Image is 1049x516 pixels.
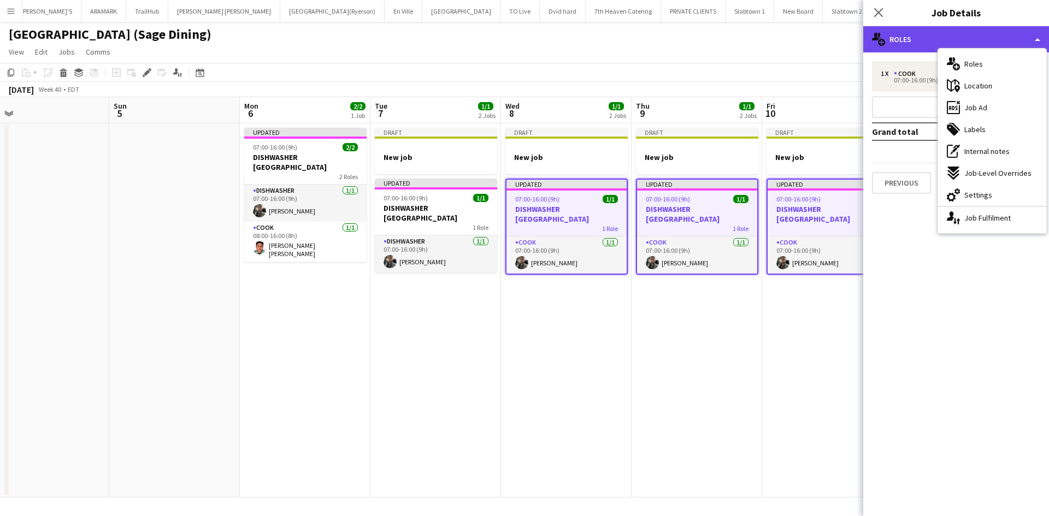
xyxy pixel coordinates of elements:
h3: New job [505,152,628,162]
span: 9 [634,107,650,120]
div: Roles [863,26,1049,52]
app-card-role: DISHWASHER1/107:00-16:00 (9h)[PERSON_NAME] [375,235,497,272]
div: 2 Jobs [479,111,496,120]
app-job-card: Updated07:00-16:00 (9h)2/2DISHWASHER [GEOGRAPHIC_DATA]2 RolesDISHWASHER1/107:00-16:00 (9h)[PERSON... [244,128,367,262]
div: Draft [636,128,758,137]
h3: DISHWASHER [GEOGRAPHIC_DATA] [637,204,757,224]
div: Updated [637,180,757,188]
span: 2/2 [343,143,358,151]
app-card-role: COOK1/108:00-16:00 (8h)[PERSON_NAME] [PERSON_NAME] [244,222,367,262]
span: Location [964,81,992,91]
button: En Ville [385,1,422,22]
div: Draft [375,128,497,137]
span: Job Ad [964,103,987,112]
span: 2 Roles [339,173,358,181]
span: Mon [244,101,258,111]
span: Labels [964,124,986,134]
div: Updated [768,180,888,188]
app-card-role: COOK1/107:00-16:00 (9h)[PERSON_NAME] [506,236,627,274]
app-job-card: Updated07:00-16:00 (9h)1/1DISHWASHER [GEOGRAPHIC_DATA]1 RoleCOOK1/107:00-16:00 (9h)[PERSON_NAME] [767,179,889,275]
app-job-card: Updated07:00-16:00 (9h)1/1DISHWASHER [GEOGRAPHIC_DATA]1 RoleCOOK1/107:00-16:00 (9h)[PERSON_NAME] [505,179,628,275]
div: EDT [68,85,79,93]
span: Roles [964,59,983,69]
button: New Board [774,1,823,22]
div: 2 Jobs [740,111,757,120]
h3: Job Details [863,5,1049,20]
h3: New job [767,152,889,162]
div: Updated [375,179,497,187]
app-job-card: DraftNew job [375,128,497,174]
span: 5 [112,107,127,120]
h3: New job [636,152,758,162]
span: 1/1 [739,102,755,110]
button: ARAMARK [81,1,126,22]
app-card-role: DISHWASHER1/107:00-16:00 (9h)[PERSON_NAME] [244,185,367,222]
a: Jobs [54,45,79,59]
app-job-card: Updated07:00-16:00 (9h)1/1DISHWASHER [GEOGRAPHIC_DATA]1 RoleCOOK1/107:00-16:00 (9h)[PERSON_NAME] [636,179,758,275]
div: 1 Job [351,111,365,120]
span: Comms [86,47,110,57]
span: Wed [505,101,520,111]
app-card-role: COOK1/107:00-16:00 (9h)[PERSON_NAME] [768,236,888,274]
span: Settings [964,190,992,200]
span: 1/1 [603,195,618,203]
div: Draft [767,128,889,137]
button: 7th Heaven Catering [586,1,661,22]
h3: DISHWASHER [GEOGRAPHIC_DATA] [244,152,367,172]
span: Week 40 [36,85,63,93]
button: TO Live [500,1,540,22]
div: 2 Jobs [609,111,626,120]
span: 1/1 [473,194,488,202]
span: 2/2 [350,102,366,110]
app-job-card: Updated07:00-16:00 (9h)1/1DISHWASHER [GEOGRAPHIC_DATA]1 RoleDISHWASHER1/107:00-16:00 (9h)[PERSON_... [375,179,497,272]
button: TrailHub [126,1,168,22]
div: Updated [506,180,627,188]
button: [PERSON_NAME] [PERSON_NAME] [168,1,280,22]
span: 8 [504,107,520,120]
span: 07:00-16:00 (9h) [515,195,559,203]
button: Dvid hard [540,1,586,22]
span: Internal notes [964,146,1010,156]
span: View [9,47,24,57]
span: 6 [243,107,258,120]
span: Tue [375,101,387,111]
button: PRIVATE CLIENTS [661,1,726,22]
span: 1 Role [602,224,618,233]
button: [GEOGRAPHIC_DATA](Ryerson) [280,1,385,22]
button: [PERSON_NAME]'S [12,1,81,22]
app-job-card: DraftNew job [636,128,758,174]
span: Fri [767,101,775,111]
button: Previous [872,172,931,194]
span: 1/1 [478,102,493,110]
div: 07:00-16:00 (9h) [881,78,1020,83]
app-job-card: DraftNew job [767,128,889,174]
h3: DISHWASHER [GEOGRAPHIC_DATA] [506,204,627,224]
button: [GEOGRAPHIC_DATA] [422,1,500,22]
span: 1/1 [733,195,749,203]
span: Sun [114,101,127,111]
h3: DISHWASHER [GEOGRAPHIC_DATA] [375,203,497,223]
h3: DISHWASHER [GEOGRAPHIC_DATA] [768,204,888,224]
span: 7 [373,107,387,120]
h1: [GEOGRAPHIC_DATA] (Sage Dining) [9,26,211,43]
span: 10 [765,107,775,120]
div: COOK [894,70,920,78]
div: 1 x [881,70,894,78]
app-job-card: DraftNew job [505,128,628,174]
button: Add role [872,96,1040,118]
td: Grand total [872,123,976,140]
div: Updated [244,128,367,137]
span: Jobs [58,47,75,57]
button: Slabtown 2 [823,1,871,22]
span: 07:00-16:00 (9h) [776,195,821,203]
span: Thu [636,101,650,111]
span: Edit [35,47,48,57]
